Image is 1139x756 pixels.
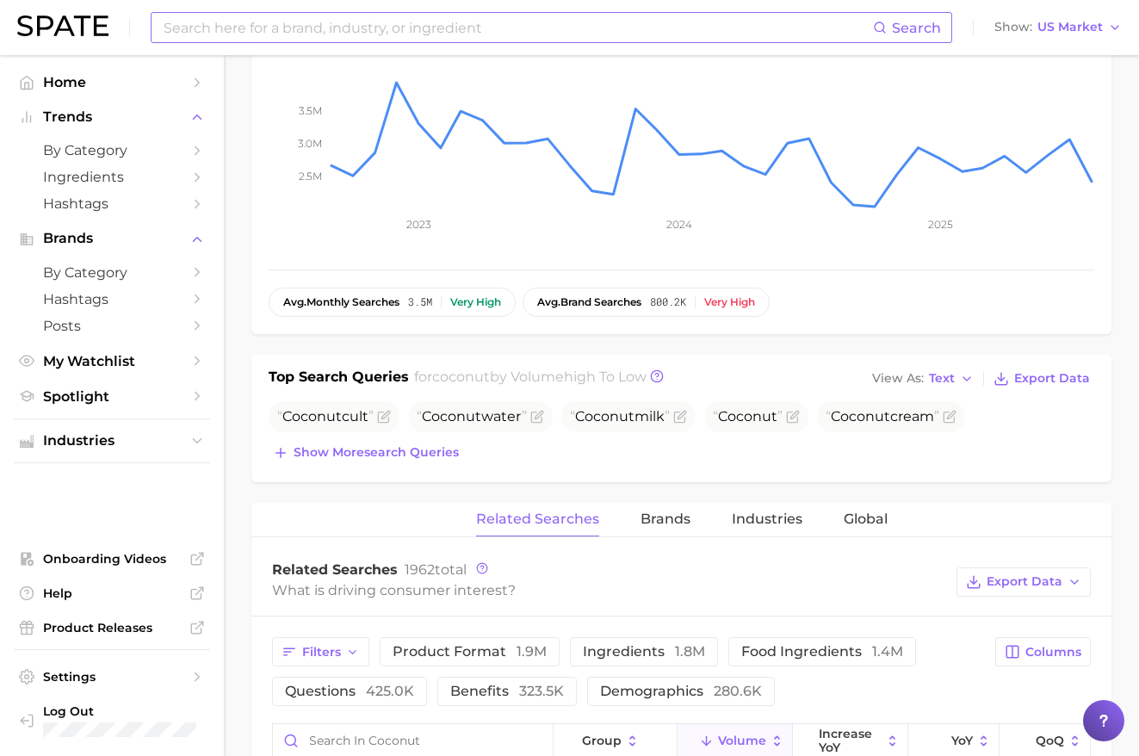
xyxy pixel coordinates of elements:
[872,374,924,383] span: View As
[987,574,1062,589] span: Export Data
[943,410,956,424] button: Flag as miscategorized or irrelevant
[872,643,903,660] span: 1.4m
[272,637,369,666] button: Filters
[570,408,670,424] span: milk
[14,190,210,217] a: Hashtags
[956,567,1091,597] button: Export Data
[741,643,903,660] span: food ingredients
[14,428,210,454] button: Industries
[995,637,1091,666] button: Columns
[269,288,516,317] button: avg.monthly searches3.5mVery high
[1037,22,1103,32] span: US Market
[704,296,755,308] div: Very high
[43,620,181,635] span: Product Releases
[826,408,939,424] span: cream
[14,259,210,286] a: by Category
[718,734,766,747] span: Volume
[844,511,888,527] span: Global
[673,410,687,424] button: Flag as miscategorized or irrelevant
[299,170,322,183] tspan: 2.5m
[892,20,941,36] span: Search
[406,218,431,231] tspan: 2023
[14,664,210,690] a: Settings
[43,318,181,334] span: Posts
[583,643,705,660] span: ingredients
[714,683,762,699] span: 280.6k
[43,669,181,685] span: Settings
[43,264,181,281] span: by Category
[994,22,1032,32] span: Show
[302,645,341,660] span: Filters
[43,195,181,212] span: Hashtags
[43,433,181,449] span: Industries
[43,703,219,719] span: Log Out
[666,218,692,231] tspan: 2024
[272,561,398,578] span: Related Searches
[43,109,181,125] span: Trends
[928,218,953,231] tspan: 2025
[14,383,210,410] a: Spotlight
[282,408,342,424] span: Coconut
[14,546,210,572] a: Onboarding Videos
[366,683,414,699] span: 425.0k
[43,353,181,369] span: My Watchlist
[43,586,181,601] span: Help
[162,13,873,42] input: Search here for a brand, industry, or ingredient
[929,374,955,383] span: Text
[417,408,527,424] span: water
[519,683,564,699] span: 323.5k
[989,367,1094,391] button: Export Data
[650,296,686,308] span: 800.2k
[422,408,481,424] span: Coconut
[269,441,463,465] button: Show moresearch queries
[414,367,647,391] h2: for by Volume
[868,368,978,390] button: View AsText
[14,164,210,190] a: Ingredients
[393,643,547,660] span: product format
[17,15,108,36] img: SPATE
[294,445,459,460] span: Show more search queries
[786,410,800,424] button: Flag as miscategorized or irrelevant
[450,296,501,308] div: Very high
[537,295,560,308] abbr: average
[537,296,641,308] span: brand searches
[14,698,210,742] a: Log out. Currently logged in with e-mail laura.epstein@givaudan.com.
[14,580,210,606] a: Help
[14,615,210,641] a: Product Releases
[675,643,705,660] span: 1.8m
[14,348,210,375] a: My Watchlist
[14,313,210,339] a: Posts
[43,231,181,246] span: Brands
[1014,371,1090,386] span: Export Data
[283,296,399,308] span: monthly searches
[951,734,973,747] span: YoY
[14,286,210,313] a: Hashtags
[831,408,890,424] span: Coconut
[405,561,435,578] span: 1962
[269,367,409,391] h1: Top Search Queries
[582,734,622,747] span: group
[14,104,210,130] button: Trends
[43,551,181,567] span: Onboarding Videos
[299,104,322,117] tspan: 3.5m
[450,683,564,699] span: benefits
[43,169,181,185] span: Ingredients
[530,410,544,424] button: Flag as miscategorized or irrelevant
[43,388,181,405] span: Spotlight
[283,295,306,308] abbr: average
[14,226,210,251] button: Brands
[408,296,432,308] span: 3.5m
[1036,734,1064,747] span: QoQ
[1025,645,1081,660] span: Columns
[990,16,1126,39] button: ShowUS Market
[43,291,181,307] span: Hashtags
[517,643,547,660] span: 1.9m
[718,408,777,424] span: Coconut
[43,74,181,90] span: Home
[476,511,599,527] span: Related Searches
[377,410,391,424] button: Flag as miscategorized or irrelevant
[285,683,414,699] span: questions
[298,137,322,150] tspan: 3.0m
[14,137,210,164] a: by Category
[819,727,882,754] span: increase YoY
